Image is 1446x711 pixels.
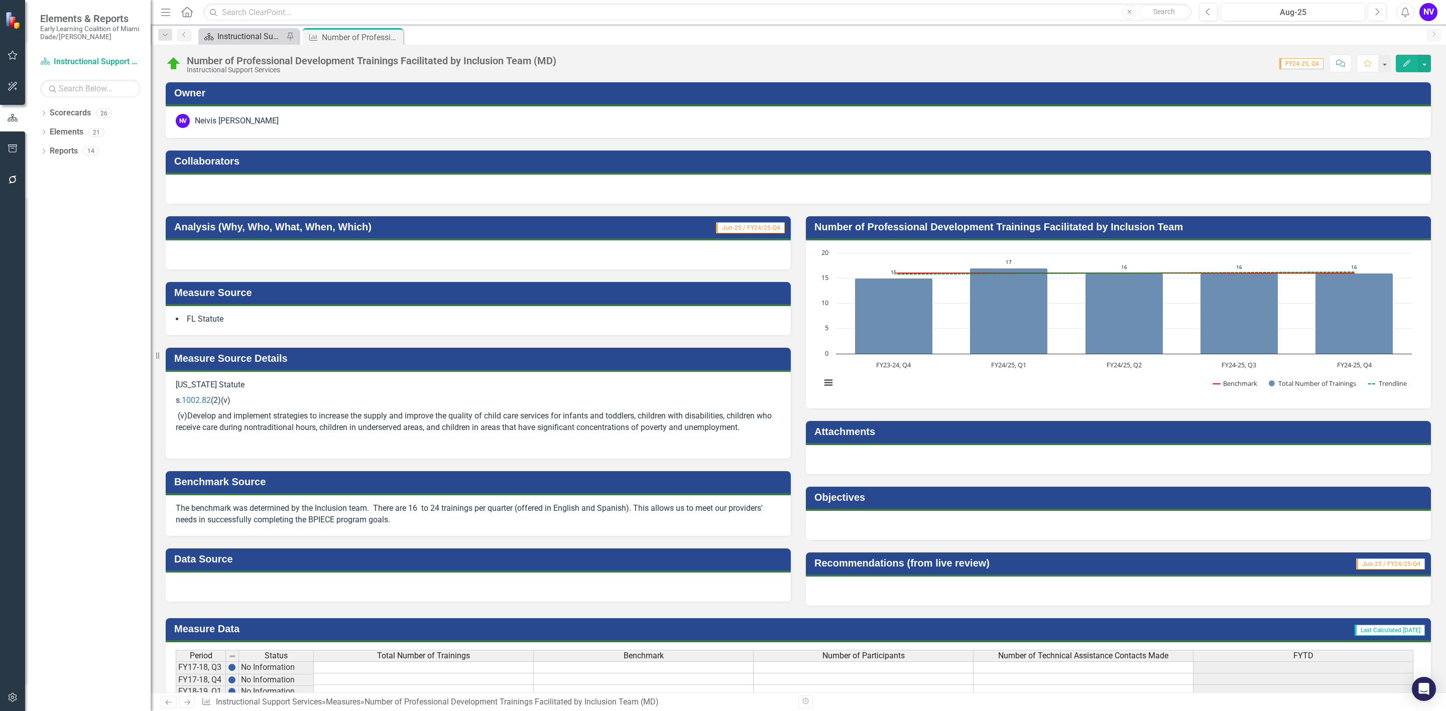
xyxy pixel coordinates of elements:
[228,652,236,660] img: 8DAGhfEEPCf229AAAAAElFTkSuQmCC
[1213,379,1258,388] button: Show Benchmark
[50,146,78,157] a: Reports
[217,30,284,43] div: Instructional Support Services Dashboard
[1153,8,1175,16] span: Search
[40,56,141,68] a: Instructional Support Services
[377,651,470,660] span: Total Number of Trainings
[825,323,828,332] text: 5
[991,360,1026,369] text: FY24/25, Q1
[1315,273,1393,354] path: FY24-25, Q4, 16. Total Number of Trainings.
[40,25,141,41] small: Early Learning Coalition of Miami Dade/[PERSON_NAME]
[176,686,226,697] td: FY18-19, Q1
[166,56,182,72] img: Above Target
[1351,263,1357,270] text: 16
[365,697,659,706] div: Number of Professional Development Trainings Facilitated by Inclusion Team (MD)
[228,663,236,671] img: BgCOk07PiH71IgAAAABJRU5ErkJggg==
[816,248,1421,398] div: Chart. Highcharts interactive chart.
[174,476,786,487] h3: Benchmark Source
[187,66,556,74] div: Instructional Support Services
[96,109,112,117] div: 26
[239,661,314,674] td: No Information
[176,503,781,526] p: The benchmark was determined by the Inclusion team. There are 16 to 24 trainings per quarter (off...
[821,376,835,390] button: View chart menu, Chart
[1221,3,1365,21] button: Aug-25
[174,221,626,232] h3: Analysis (Why, Who, What, When, Which)
[1224,7,1362,19] div: Aug-25
[239,686,314,697] td: No Information
[187,314,223,324] span: FL Statute
[1269,379,1357,388] button: Show Total Number of Trainings
[228,687,236,695] img: BgCOk07PiH71IgAAAABJRU5ErkJggg==
[326,697,360,706] a: Measures
[814,492,1426,503] h3: Objectives
[201,696,791,708] div: » »
[970,268,1048,354] path: FY24/25, Q1, 17. Total Number of Trainings.
[825,349,828,358] text: 0
[174,87,1426,98] h3: Owner
[265,651,288,660] span: Status
[876,360,911,369] text: FY23-24, Q4
[892,270,1357,276] g: Trendline, series 3 of 3. Line with 5 data points.
[1379,379,1407,388] text: Trendline
[1279,58,1323,69] span: FY24-25, Q4
[855,268,1393,354] g: Total Number of Trainings, series 2 of 3. Bar series with 5 bars.
[816,248,1417,398] svg: Interactive chart
[1222,360,1256,369] text: FY24-25, Q3
[1293,651,1313,660] span: FYTD
[176,393,781,408] p: s. (2)(v)
[1121,263,1127,270] text: 16
[1223,379,1257,388] text: Benchmark
[178,411,187,420] span: (v)
[1107,360,1142,369] text: FY24/25, Q2
[855,278,933,354] path: FY23-24, Q4, 15. Total Number of Trainings.
[1006,258,1012,265] text: 17
[50,107,91,119] a: Scorecards
[176,411,772,432] span: Develop and implement strategies to increase the supply and improve the quality of child care ser...
[822,651,905,660] span: Number of Participants
[174,156,1426,167] h3: Collaborators
[998,651,1168,660] span: Number of Technical Assistance Contacts Made
[201,30,284,43] a: Instructional Support Services Dashboard
[1356,558,1425,570] span: Jun-25 / FY24/25-Q4
[40,80,141,97] input: Search Below...
[1278,379,1356,388] text: Total Number of Trainings
[821,273,828,282] text: 15
[716,222,785,233] span: Jun-25 / FY24/25-Q4
[216,697,322,706] a: Instructional Support Services
[88,128,104,136] div: 21
[1368,379,1407,388] button: Show Trendline
[5,11,23,29] img: ClearPoint Strategy
[1200,273,1278,354] path: FY24-25, Q3, 16. Total Number of Trainings.
[174,553,786,564] h3: Data Source
[322,31,401,44] div: Number of Professional Development Trainings Facilitated by Inclusion Team (MD)
[174,287,786,298] h3: Measure Source
[50,126,83,138] a: Elements
[1419,3,1437,21] button: NV
[176,379,781,393] p: [US_STATE] Statute
[176,674,226,686] td: FY17-18, Q4
[190,651,212,660] span: Period
[187,55,556,66] div: Number of Professional Development Trainings Facilitated by Inclusion Team (MD)
[821,298,828,307] text: 10
[1337,360,1372,369] text: FY24-25, Q4
[1412,677,1436,701] div: Open Intercom Messenger
[83,147,99,156] div: 14
[239,674,314,686] td: No Information
[891,268,897,275] text: 15
[814,221,1426,232] h3: Number of Professional Development Trainings Facilitated by Inclusion Team
[624,651,664,660] span: Benchmark
[176,661,226,674] td: FY17-18, Q3
[814,557,1252,568] h3: Recommendations (from live review)
[1086,273,1163,354] path: FY24/25, Q2, 16. Total Number of Trainings.
[203,4,1191,21] input: Search ClearPoint...
[821,248,828,257] text: 20
[1355,625,1425,636] span: Last Calculated [DATE]
[40,13,141,25] span: Elements & Reports
[182,395,211,405] a: 1002.82
[1236,263,1242,270] text: 16
[228,676,236,684] img: BgCOk07PiH71IgAAAABJRU5ErkJggg==
[1139,5,1189,19] button: Search
[174,623,773,634] h3: Measure Data
[176,114,190,128] div: NV
[814,426,1426,437] h3: Attachments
